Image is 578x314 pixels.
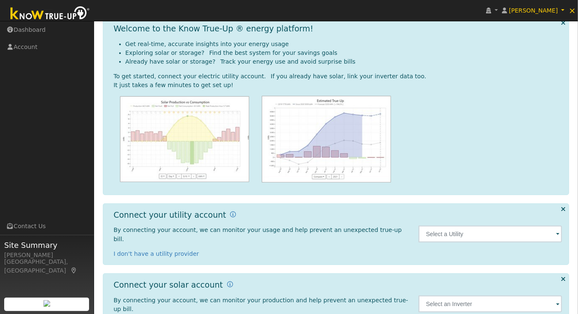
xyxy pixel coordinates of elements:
[419,226,563,242] input: Select a Utility
[125,57,563,66] li: Already have solar or storage? Track your energy use and avoid surprise bills
[4,239,90,251] span: Site Summary
[114,72,563,81] div: To get started, connect your electric utility account. If you already have solar, link your inver...
[6,5,94,23] img: Know True-Up
[125,40,563,49] li: Get real-time, accurate insights into your energy usage
[114,226,402,242] span: By connecting your account, we can monitor your usage and help prevent an unexpected true-up bill.
[114,81,563,90] div: It just takes a few minutes to get set up!
[509,7,558,14] span: [PERSON_NAME]
[4,257,90,275] div: [GEOGRAPHIC_DATA], [GEOGRAPHIC_DATA]
[4,251,90,260] div: [PERSON_NAME]
[569,5,576,15] span: ×
[43,300,50,307] img: retrieve
[114,280,223,290] h1: Connect your solar account
[125,49,563,57] li: Exploring solar or storage? Find the best system for your savings goals
[114,250,199,257] a: I don't have a utility provider
[70,267,78,274] a: Map
[114,210,226,220] h1: Connect your utility account
[114,297,409,312] span: By connecting your account, we can monitor your production and help prevent an unexpected true-up...
[419,296,563,312] input: Select an Inverter
[114,24,314,33] h1: Welcome to the Know True-Up ® energy platform!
